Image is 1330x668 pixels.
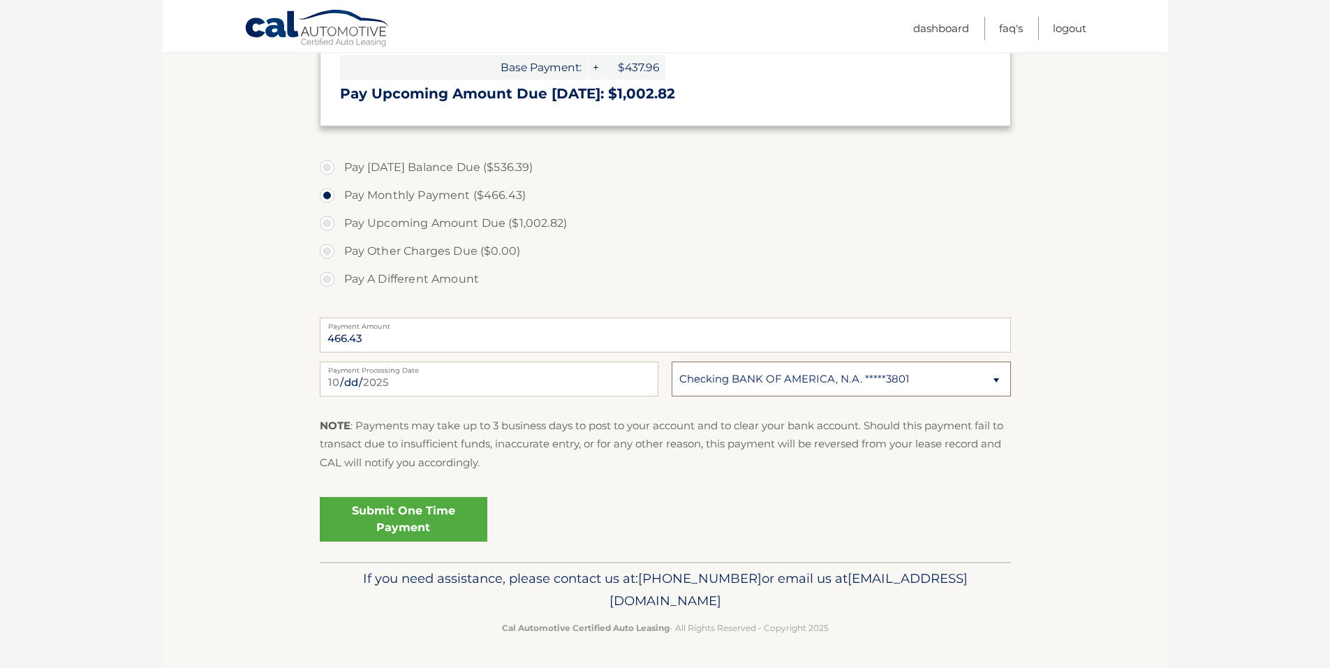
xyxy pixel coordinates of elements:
label: Payment Amount [320,318,1011,329]
p: If you need assistance, please contact us at: or email us at [329,567,1002,612]
a: Dashboard [913,17,969,40]
label: Pay Other Charges Due ($0.00) [320,237,1011,265]
a: Submit One Time Payment [320,497,487,542]
span: $437.96 [603,55,665,80]
span: Base Payment: [340,55,587,80]
span: + [588,55,602,80]
span: [PHONE_NUMBER] [638,570,762,586]
h3: Pay Upcoming Amount Due [DATE]: $1,002.82 [340,85,991,103]
label: Pay A Different Amount [320,265,1011,293]
label: Payment Processing Date [320,362,658,373]
a: Logout [1053,17,1086,40]
strong: NOTE [320,419,350,432]
label: Pay [DATE] Balance Due ($536.39) [320,154,1011,181]
input: Payment Amount [320,318,1011,352]
p: : Payments may take up to 3 business days to post to your account and to clear your bank account.... [320,417,1011,472]
a: Cal Automotive [244,9,391,50]
label: Pay Upcoming Amount Due ($1,002.82) [320,209,1011,237]
p: - All Rights Reserved - Copyright 2025 [329,621,1002,635]
strong: Cal Automotive Certified Auto Leasing [502,623,670,633]
input: Payment Date [320,362,658,396]
a: FAQ's [999,17,1023,40]
label: Pay Monthly Payment ($466.43) [320,181,1011,209]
